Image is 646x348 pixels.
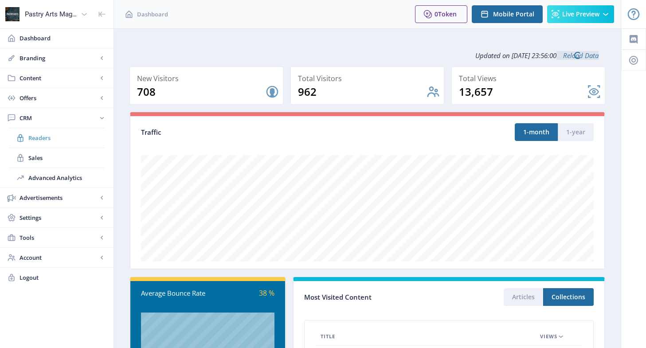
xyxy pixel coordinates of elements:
[9,168,105,188] a: Advanced Analytics
[298,85,426,99] div: 962
[20,113,98,122] span: CRM
[20,213,98,222] span: Settings
[20,273,106,282] span: Logout
[540,331,557,342] span: Views
[304,290,449,304] div: Most Visited Content
[515,123,558,141] button: 1-month
[547,5,614,23] button: Live Preview
[9,148,105,168] a: Sales
[415,5,467,23] button: 0Token
[20,54,98,63] span: Branding
[25,4,77,24] div: Pastry Arts Magazine
[28,153,105,162] span: Sales
[20,253,98,262] span: Account
[298,72,440,85] div: Total Visitors
[459,72,601,85] div: Total Views
[321,331,335,342] span: Title
[504,288,543,306] button: Articles
[438,10,457,18] span: Token
[493,11,534,18] span: Mobile Portal
[137,85,265,99] div: 708
[459,85,587,99] div: 13,657
[141,127,368,137] div: Traffic
[28,133,105,142] span: Readers
[20,94,98,102] span: Offers
[28,173,105,182] span: Advanced Analytics
[562,11,599,18] span: Live Preview
[9,128,105,148] a: Readers
[137,72,279,85] div: New Visitors
[543,288,594,306] button: Collections
[472,5,543,23] button: Mobile Portal
[129,44,605,66] div: Updated on [DATE] 23:56:00
[558,123,594,141] button: 1-year
[5,7,20,21] img: properties.app_icon.png
[20,34,106,43] span: Dashboard
[556,51,599,60] a: Reload Data
[137,10,168,19] span: Dashboard
[259,288,274,298] span: 38 %
[20,233,98,242] span: Tools
[141,288,208,298] div: Average Bounce Rate
[20,74,98,82] span: Content
[20,193,98,202] span: Advertisements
